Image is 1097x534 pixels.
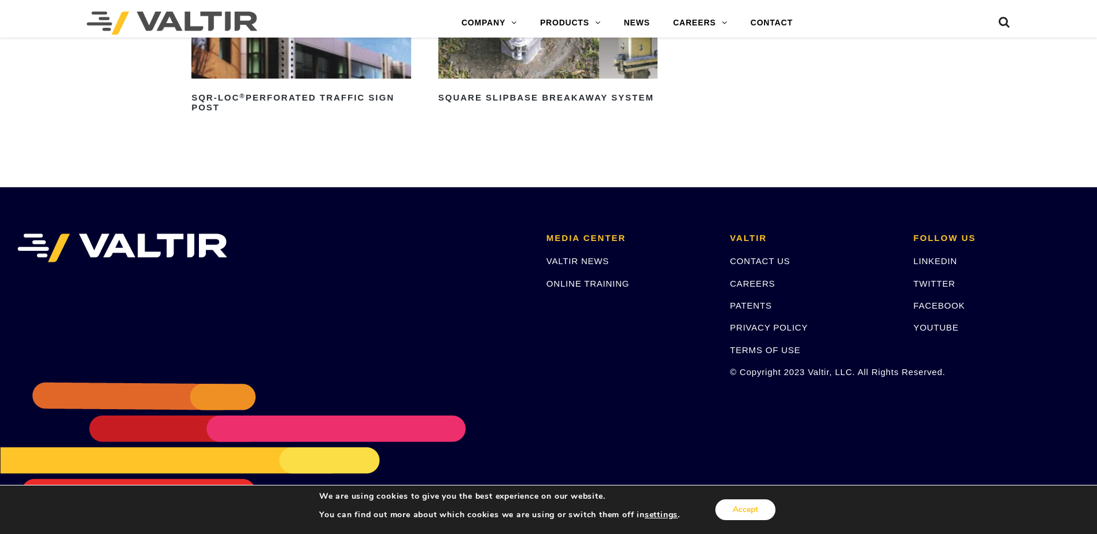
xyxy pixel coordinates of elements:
[730,279,775,288] a: CAREERS
[319,491,680,502] p: We are using cookies to give you the best experience on our website.
[662,12,739,35] a: CAREERS
[914,279,955,288] a: TWITTER
[730,365,896,379] p: © Copyright 2023 Valtir, LLC. All Rights Reserved.
[914,301,965,310] a: FACEBOOK
[645,510,678,520] button: settings
[546,256,609,266] a: VALTIR NEWS
[730,322,808,332] a: PRIVACY POLICY
[730,345,800,355] a: TERMS OF USE
[914,233,1080,243] h2: FOLLOW US
[546,279,629,288] a: ONLINE TRAINING
[450,12,529,35] a: COMPANY
[87,12,257,35] img: Valtir
[914,256,958,266] a: LINKEDIN
[739,12,804,35] a: CONTACT
[914,322,959,332] a: YOUTUBE
[730,256,790,266] a: CONTACT US
[612,12,662,35] a: NEWS
[529,12,612,35] a: PRODUCTS
[730,233,896,243] h2: VALTIR
[239,92,245,99] sup: ®
[730,301,772,310] a: PATENTS
[715,499,775,520] button: Accept
[17,233,227,262] img: VALTIR
[191,89,411,117] h2: SQR-LOC Perforated Traffic Sign Post
[319,510,680,520] p: You can find out more about which cookies we are using or switch them off in .
[546,233,712,243] h2: MEDIA CENTER
[438,89,658,107] h2: Square Slipbase Breakaway System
